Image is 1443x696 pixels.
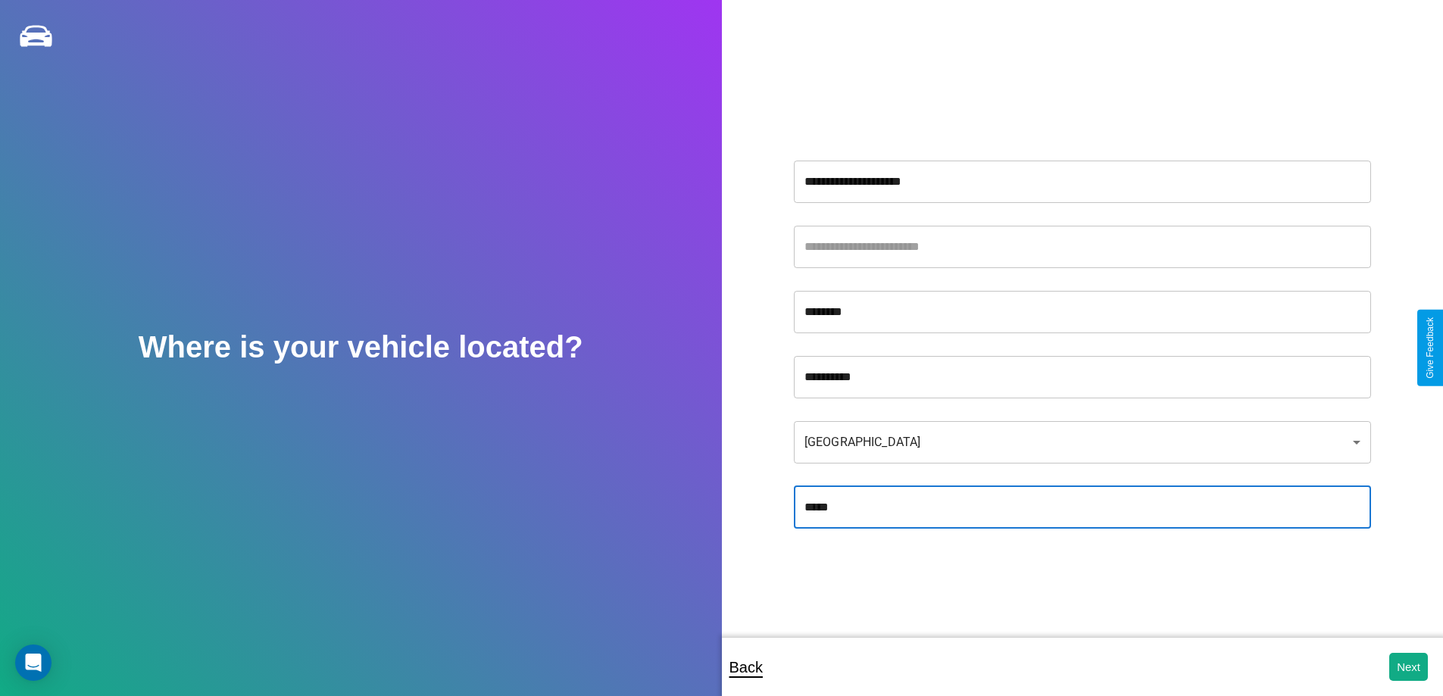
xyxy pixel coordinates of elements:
[794,421,1371,463] div: [GEOGRAPHIC_DATA]
[1425,317,1435,379] div: Give Feedback
[15,645,52,681] div: Open Intercom Messenger
[729,654,763,681] p: Back
[1389,653,1428,681] button: Next
[139,330,583,364] h2: Where is your vehicle located?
